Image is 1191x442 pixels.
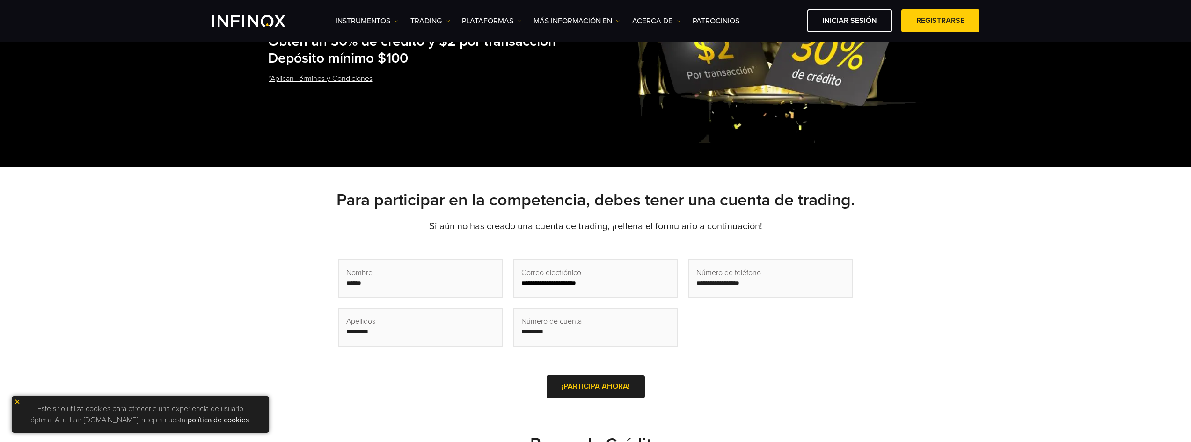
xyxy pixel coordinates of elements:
p: Si aún no has creado una cuenta de trading, ¡rellena el formulario a continuación! [268,220,923,233]
a: ¡PARTICIPA AHORA! [547,375,645,398]
a: TRADING [410,15,450,27]
a: PLATAFORMAS [462,15,522,27]
span: Nombre [346,267,373,278]
a: Patrocinios [693,15,739,27]
span: Número de teléfono [696,267,761,278]
a: INFINOX Logo [212,15,307,27]
a: Registrarse [901,9,979,32]
a: Iniciar sesión [807,9,892,32]
strong: Para participar en la competencia, debes tener una cuenta de trading. [336,190,855,210]
span: Apellidos [346,316,375,327]
a: *Aplican Términos y Condiciones [268,67,373,90]
p: Este sitio utiliza cookies para ofrecerle una experiencia de usuario óptima. Al utilizar [DOMAIN_... [16,401,264,428]
span: Número de cuenta [521,316,582,327]
h2: Obtén un 30% de crédito y $2 por transacción* Depósito mínimo $100 [268,33,601,67]
a: política de cookies [188,415,249,425]
a: Instrumentos [336,15,399,27]
img: yellow close icon [14,399,21,405]
a: Más información en [533,15,621,27]
span: Correo electrónico [521,267,581,278]
a: ACERCA DE [632,15,681,27]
